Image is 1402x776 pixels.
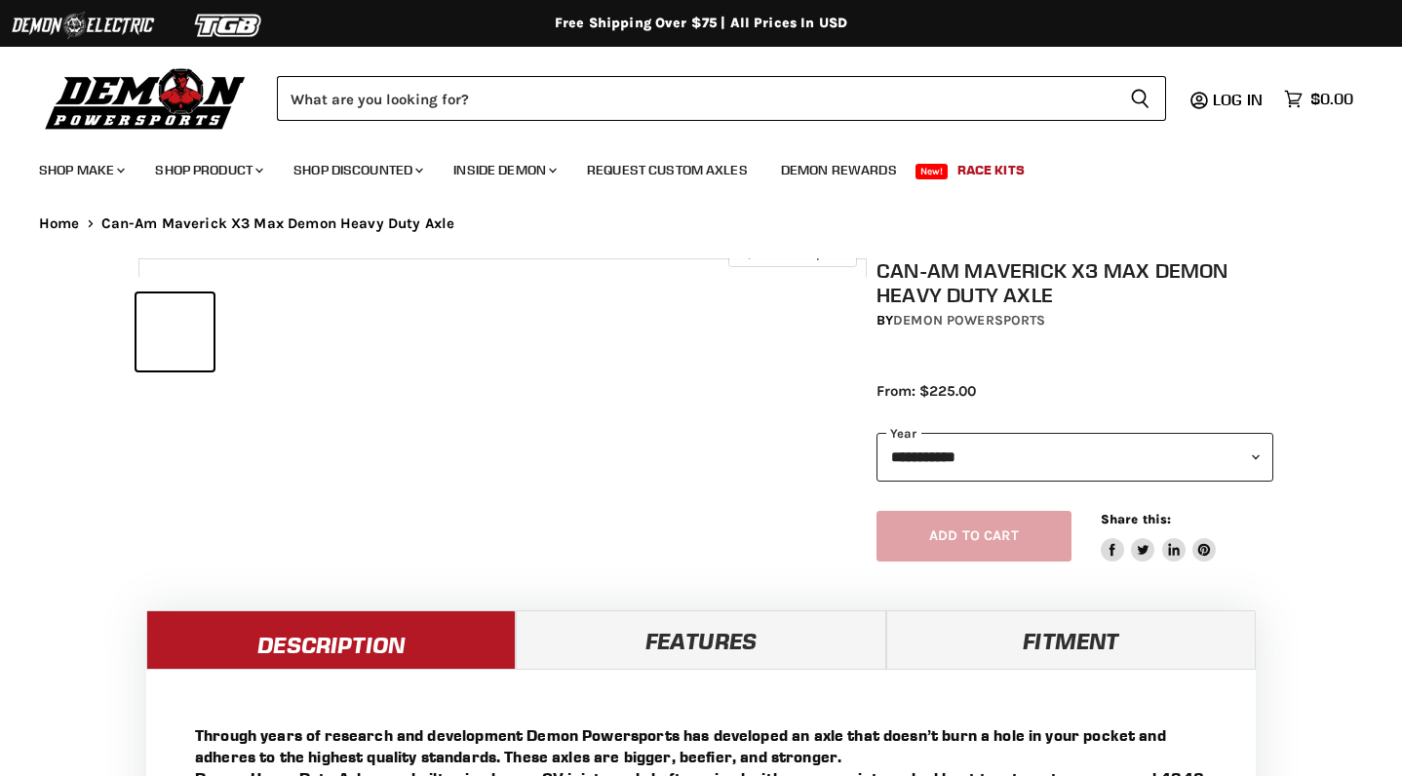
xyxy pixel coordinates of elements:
span: Log in [1213,90,1263,109]
div: by [876,310,1273,331]
a: Fitment [886,610,1256,669]
button: Search [1114,76,1166,121]
button: IMAGE thumbnail [219,293,296,370]
a: Shop Product [140,150,275,190]
button: IMAGE thumbnail [635,293,712,370]
img: Demon Electric Logo 2 [10,7,156,44]
span: From: $225.00 [876,382,976,400]
a: Request Custom Axles [572,150,762,190]
a: Description [146,610,516,669]
img: Demon Powersports [39,63,253,133]
a: Demon Powersports [893,312,1045,329]
button: IMAGE thumbnail [136,293,214,370]
a: Home [39,215,80,232]
a: Demon Rewards [766,150,912,190]
button: IMAGE thumbnail [552,293,629,370]
a: Shop Discounted [279,150,435,190]
a: Features [516,610,885,669]
span: Share this: [1101,512,1171,526]
img: TGB Logo 2 [156,7,302,44]
h1: Can-Am Maverick X3 Max Demon Heavy Duty Axle [876,258,1273,307]
a: Inside Demon [439,150,568,190]
button: IMAGE thumbnail [385,293,462,370]
span: Click to expand [738,246,846,260]
select: year [876,433,1273,481]
aside: Share this: [1101,511,1217,563]
form: Product [277,76,1166,121]
a: Shop Make [24,150,136,190]
span: Can-Am Maverick X3 Max Demon Heavy Duty Axle [101,215,455,232]
span: New! [915,164,949,179]
button: IMAGE thumbnail [302,293,379,370]
a: Log in [1204,91,1274,108]
button: IMAGE thumbnail [468,293,545,370]
a: Race Kits [943,150,1039,190]
input: Search [277,76,1114,121]
a: $0.00 [1274,85,1363,113]
ul: Main menu [24,142,1348,190]
span: $0.00 [1310,90,1353,108]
